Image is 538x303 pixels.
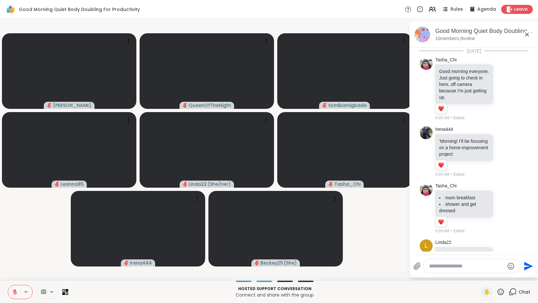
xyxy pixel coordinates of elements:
p: 10 members, 9 online [435,36,475,42]
span: 9:05 AM [435,115,449,121]
span: 9:04 AM [435,172,449,177]
a: Tasha_Chi [435,183,457,189]
button: Reactions: love [438,219,444,225]
span: Irena444 [130,260,152,266]
li: mom breakfast [439,194,489,201]
button: Send [520,259,535,273]
a: Tasha_Chi [435,57,457,63]
button: Reactions: love [438,163,444,168]
span: Leave [514,6,528,13]
span: Good Morning Quiet Body Doubling For Productivity [19,6,140,13]
span: Edited [453,172,464,177]
img: https://sharewell-space-live.sfo3.digitaloceanspaces.com/user-generated/ecc5de3d-c14c-4f76-90ec-f... [420,126,433,139]
span: tomibamigbade [328,102,367,109]
span: audio-muted [55,182,59,186]
img: https://sharewell-space-live.sfo3.digitaloceanspaces.com/user-generated/de19b42f-500a-4d77-9f86-5... [420,57,433,70]
a: Irena444 [435,126,453,133]
a: Linda22 [435,239,451,246]
textarea: Type your message [429,263,504,269]
p: Good morning everyone. Just going to check in here, off camera because I'm just getting up. [439,68,489,100]
p: Hosted support conversation [72,286,477,292]
img: ShareWell Logomark [5,4,16,15]
span: Linda22 [189,181,207,187]
span: audio-muted [183,182,187,186]
button: Emoji picker [507,262,515,270]
span: [PERSON_NAME] [53,102,91,109]
p: Good morning everyone! [439,251,489,257]
span: [DATE] [463,48,485,54]
span: audio-muted [255,261,259,265]
p: Connect and share with the group [72,292,477,298]
span: Agenda [477,6,496,13]
span: Chat [519,289,530,295]
div: Good Morning Quiet Body Doubling For Productivity, [DATE] [435,27,533,35]
button: Reactions: love [438,106,444,111]
span: ( She ) [284,260,297,266]
span: ( She/Her ) [207,181,231,187]
span: audio-muted [329,182,333,186]
span: • [451,172,452,177]
span: audio-muted [183,103,187,108]
span: audio-muted [47,103,52,108]
span: Tasha_Chi [334,181,361,187]
span: L [425,242,428,250]
div: Reaction list [436,160,447,171]
div: Reaction list [436,217,447,227]
span: Beckey25 [260,260,283,266]
span: Edited [453,115,464,121]
span: Leanna85 [61,181,84,187]
p: ‘Morning! I’ll be focusing on a home-improvement project [439,138,489,157]
img: https://sharewell-space-live.sfo3.digitaloceanspaces.com/user-generated/de19b42f-500a-4d77-9f86-5... [420,183,433,196]
span: ✋ [484,288,490,296]
span: audio-muted [124,261,129,265]
span: audio-muted [322,103,327,108]
div: Reaction list [436,103,447,114]
li: shower and get dressed [439,201,489,214]
span: 9:03 AM [435,228,449,234]
span: QueenOfTheNight [189,102,231,109]
span: Edited [453,228,464,234]
span: • [451,115,452,121]
span: • [451,228,452,234]
span: Rules [450,6,463,13]
img: Good Morning Quiet Body Doubling For Productivity, Sep 11 [415,27,430,42]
